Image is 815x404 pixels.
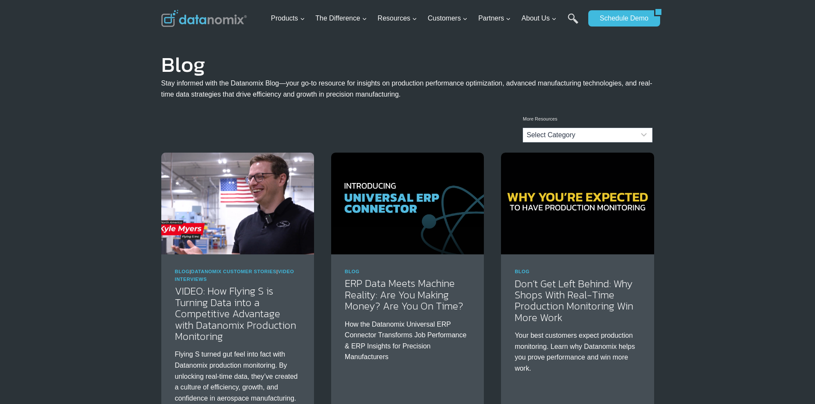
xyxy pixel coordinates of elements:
span: Products [271,13,305,24]
a: Datanomix Customer Stories [191,269,277,274]
nav: Primary Navigation [267,5,584,32]
a: Don’t Get Left Behind: Why Shops With Real-Time Production Monitoring Win More Work [515,276,633,325]
p: Stay informed with the Datanomix Blog—your go-to resource for insights on production performance ... [161,78,654,100]
h1: Blog [161,58,654,71]
p: Flying S turned gut feel into fact with Datanomix production monitoring. By unlocking real-time d... [175,349,300,404]
a: Blog [175,269,190,274]
a: VIDEO: How Flying S is Turning Data into a Competitive Advantage with Datanomix Production Monito... [175,283,296,344]
span: | | [175,269,294,282]
img: VIDEO: How Flying S is Turning Data into a Competitive Advantage with Datanomix Production Monito... [161,153,314,254]
img: Datanomix [161,10,247,27]
span: The Difference [315,13,367,24]
p: Your best customers expect production monitoring. Learn why Datanomix helps you prove performance... [515,330,640,374]
p: More Resources [523,115,652,123]
p: How the Datanomix Universal ERP Connector Transforms Job Performance & ERP Insights for Precision... [345,319,470,363]
img: Don’t Get Left Behind: Why Shops With Real-Time Production Monitoring Win More Work [501,153,654,254]
span: About Us [522,13,557,24]
a: Video Interviews [175,269,294,282]
a: Blog [515,269,530,274]
span: Partners [478,13,511,24]
img: How the Datanomix Universal ERP Connector Transforms Job Performance & ERP Insights [331,153,484,254]
a: ERP Data Meets Machine Reality: Are You Making Money? Are You On Time? [345,276,463,313]
a: Search [568,13,578,32]
span: Customers [428,13,468,24]
a: Schedule Demo [588,10,654,27]
a: Blog [345,269,360,274]
span: Resources [378,13,417,24]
